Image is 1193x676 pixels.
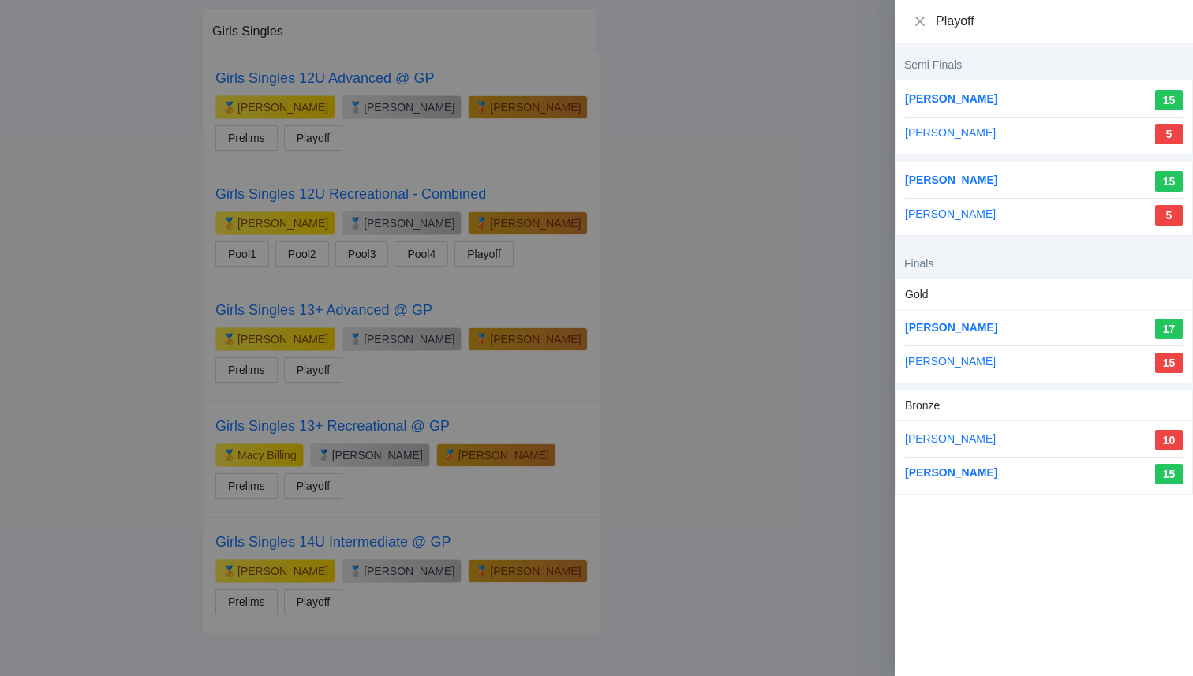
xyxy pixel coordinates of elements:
a: [PERSON_NAME] [905,92,997,105]
div: 15 [1155,90,1183,110]
div: 17 [1155,319,1183,339]
div: 15 [1155,464,1183,484]
div: 10 [1155,430,1183,450]
button: Close [914,15,926,28]
div: Bronze [905,390,1183,420]
div: Gold [905,279,1183,309]
div: 15 [1155,353,1183,373]
a: [PERSON_NAME] [905,355,996,368]
a: [PERSON_NAME] [905,321,997,334]
a: [PERSON_NAME] [905,466,997,479]
a: [PERSON_NAME] [905,432,996,445]
div: 15 [1155,171,1183,192]
div: Playoff [936,13,1174,30]
a: [PERSON_NAME] [905,126,996,139]
a: [PERSON_NAME] [905,174,997,186]
span: close [914,15,926,28]
div: Finals [895,242,1193,272]
a: [PERSON_NAME] [905,207,996,220]
div: 5 [1155,124,1183,144]
div: Semi Finals [895,43,1193,73]
div: 5 [1155,205,1183,226]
